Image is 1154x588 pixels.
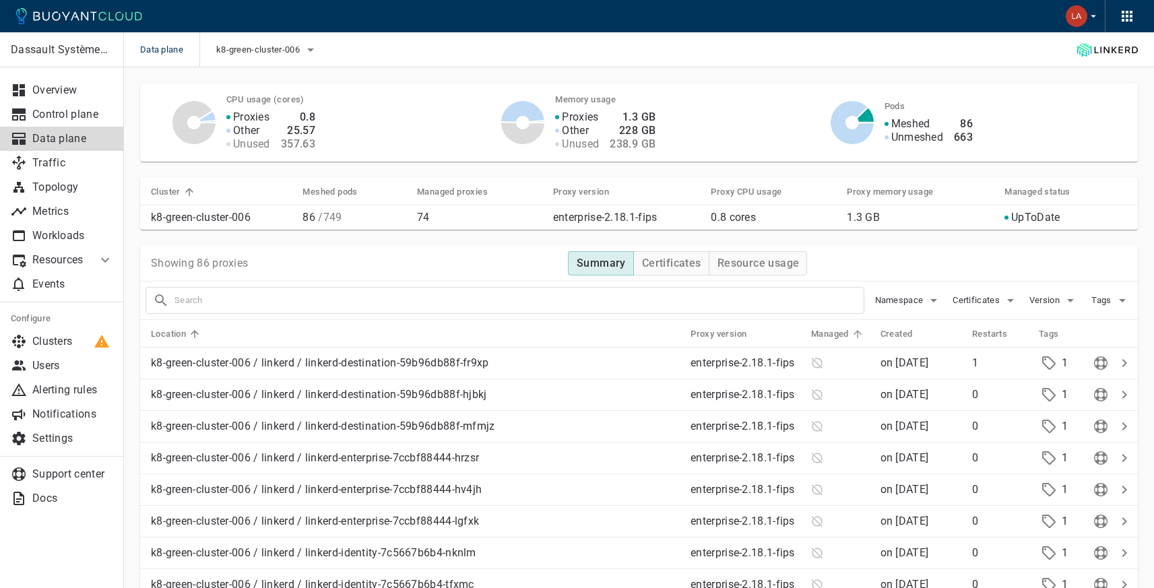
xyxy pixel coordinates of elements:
[972,328,1025,340] span: Restarts
[847,187,933,197] h5: Proxy memory usage
[1062,483,1068,496] p: 1
[281,110,315,124] h4: 0.8
[847,211,994,224] p: 1.3 GB
[233,110,269,124] p: Proxies
[151,329,186,339] h5: Location
[140,32,199,67] span: Data plane
[1039,448,1079,468] div: 1
[610,124,655,137] h4: 228 GB
[32,407,113,421] p: Notifications
[1091,452,1111,463] span: Send diagnostics to Buoyant
[880,451,929,464] span: Thu, 10 Jul 2025 14:06:05 EDT / Thu, 10 Jul 2025 18:06:05 UTC
[32,132,113,145] p: Data plane
[953,290,1019,311] button: Certificates
[972,420,1028,433] p: 0
[691,546,800,560] p: enterprise-2.18.1-fips
[880,388,929,401] span: Thu, 10 Jul 2025 14:06:05 EDT / Thu, 10 Jul 2025 18:06:05 UTC
[568,251,634,275] button: Summary
[32,383,113,397] p: Alerting rules
[281,124,315,137] h4: 25.57
[954,117,973,131] h4: 86
[1011,211,1060,224] p: UpToDate
[709,251,808,275] button: Resource usage
[1039,353,1079,373] div: 1
[1062,420,1068,433] p: 1
[553,186,627,198] span: Proxy version
[972,329,1007,339] h5: Restarts
[32,277,113,291] p: Events
[1004,186,1088,198] span: Managed status
[1062,546,1068,560] p: 1
[972,388,1028,401] p: 0
[32,205,113,218] p: Metrics
[32,432,113,445] p: Settings
[553,187,609,197] h5: Proxy version
[972,515,1028,528] p: 0
[972,546,1028,560] p: 0
[32,229,113,242] p: Workloads
[642,257,701,270] h4: Certificates
[151,356,680,370] p: k8-green-cluster-006 / linkerd / linkerd-destination-59b96db88f-fr9xp
[891,117,930,131] p: Meshed
[1066,5,1087,27] img: Labhesh Potdar
[32,181,113,194] p: Topology
[880,420,929,432] relative-time: on [DATE]
[880,329,913,339] h5: Created
[302,187,357,197] h5: Meshed pods
[880,546,929,559] span: Thu, 10 Jul 2025 14:06:05 EDT / Thu, 10 Jul 2025 18:06:05 UTC
[711,186,799,198] span: Proxy CPU usage
[1062,515,1068,528] p: 1
[972,451,1028,465] p: 0
[610,110,655,124] h4: 1.3 GB
[151,546,680,560] p: k8-green-cluster-006 / linkerd / linkerd-identity-7c5667b6b4-nknlm
[151,451,680,465] p: k8-green-cluster-006 / linkerd / linkerd-enterprise-7ccbf88444-hrzsr
[811,329,849,339] h5: Managed
[880,356,929,369] span: Thu, 10 Jul 2025 14:06:05 EDT / Thu, 10 Jul 2025 18:06:05 UTC
[151,388,680,401] p: k8-green-cluster-006 / linkerd / linkerd-destination-59b96db88f-hjbkj
[32,253,86,267] p: Resources
[875,290,942,311] button: Namespace
[880,420,929,432] span: Tue, 22 Jul 2025 12:23:54 EDT / Tue, 22 Jul 2025 16:23:54 UTC
[151,186,198,198] span: Cluster
[562,110,598,124] p: Proxies
[880,546,929,559] relative-time: on [DATE]
[417,211,542,224] p: 74
[1039,328,1077,340] span: Tags
[151,420,680,433] p: k8-green-cluster-006 / linkerd / linkerd-destination-59b96db88f-mfmjz
[11,43,113,57] p: Dassault Systèmes- MEDIDATA
[1039,480,1079,500] div: 1
[1039,416,1079,436] div: 1
[1091,357,1111,368] span: Send diagnostics to Buoyant
[1091,484,1111,494] span: Send diagnostics to Buoyant
[1062,356,1068,370] p: 1
[1062,388,1068,401] p: 1
[1039,329,1059,339] h5: Tags
[32,467,113,481] p: Support center
[1062,451,1068,465] p: 1
[151,187,181,197] h5: Cluster
[880,328,930,340] span: Created
[691,356,800,370] p: enterprise-2.18.1-fips
[32,156,113,170] p: Traffic
[151,211,292,224] p: k8-green-cluster-006
[880,388,929,401] relative-time: on [DATE]
[1029,295,1062,306] span: Version
[11,313,113,324] h5: Configure
[972,483,1028,496] p: 0
[233,124,260,137] p: Other
[1091,295,1114,306] span: Tags
[1039,543,1079,563] div: 1
[880,483,929,496] relative-time: on [DATE]
[32,492,113,505] p: Docs
[281,137,315,151] h4: 357.63
[880,451,929,464] relative-time: on [DATE]
[32,84,113,97] p: Overview
[151,515,680,528] p: k8-green-cluster-006 / linkerd / linkerd-enterprise-7ccbf88444-lgfxk
[577,257,626,270] h4: Summary
[972,356,1028,370] p: 1
[562,137,599,151] p: Unused
[417,186,505,198] span: Managed proxies
[216,40,319,60] button: k8-green-cluster-006
[32,108,113,121] p: Control plane
[691,515,800,528] p: enterprise-2.18.1-fips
